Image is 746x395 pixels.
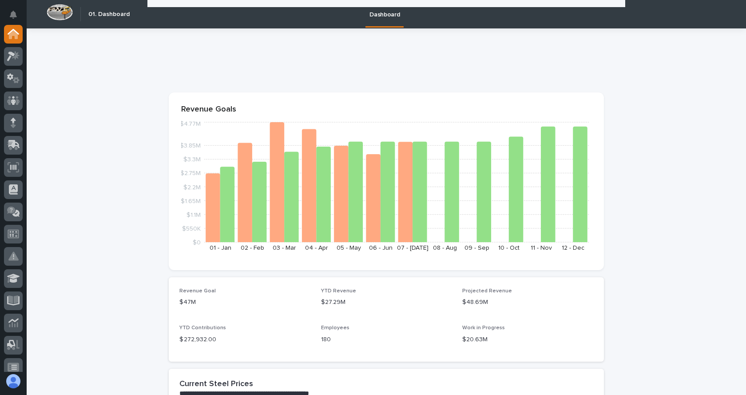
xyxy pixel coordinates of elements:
[464,245,489,251] text: 09 - Sep
[4,372,23,391] button: users-avatar
[498,245,520,251] text: 10 - Oct
[397,245,429,251] text: 07 - [DATE]
[321,298,452,307] p: $27.29M
[462,335,593,344] p: $20.63M
[369,245,393,251] text: 06 - Jun
[180,143,201,149] tspan: $3.85M
[241,245,264,251] text: 02 - Feb
[531,245,552,251] text: 11 - Nov
[179,325,226,331] span: YTD Contributions
[462,298,593,307] p: $48.69M
[179,288,216,294] span: Revenue Goal
[210,245,231,251] text: 01 - Jan
[47,4,73,20] img: Workspace Logo
[321,288,356,294] span: YTD Revenue
[186,211,201,218] tspan: $1.1M
[179,298,310,307] p: $47M
[181,105,591,115] p: Revenue Goals
[11,11,23,25] div: Notifications
[4,5,23,24] button: Notifications
[88,11,130,18] h2: 01. Dashboard
[179,379,253,389] h2: Current Steel Prices
[181,198,201,204] tspan: $1.65M
[193,239,201,246] tspan: $0
[305,245,328,251] text: 04 - Apr
[182,225,201,231] tspan: $550K
[273,245,296,251] text: 03 - Mar
[337,245,361,251] text: 05 - May
[321,335,452,344] p: 180
[179,335,310,344] p: $ 272,932.00
[180,121,201,127] tspan: $4.77M
[462,325,505,331] span: Work in Progress
[462,288,512,294] span: Projected Revenue
[433,245,457,251] text: 08 - Aug
[183,184,201,190] tspan: $2.2M
[321,325,349,331] span: Employees
[183,156,201,163] tspan: $3.3M
[562,245,584,251] text: 12 - Dec
[180,170,201,176] tspan: $2.75M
